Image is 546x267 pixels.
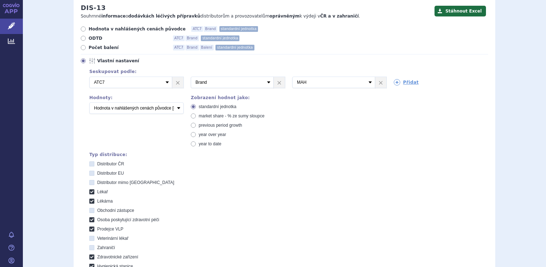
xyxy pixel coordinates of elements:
span: year over year [199,132,226,137]
span: Vlastní nastavení [97,58,176,64]
span: Distributor mimo [GEOGRAPHIC_DATA] [97,180,174,185]
span: standardní jednotka [219,26,258,32]
strong: dodávkách léčivých přípravků [128,14,200,19]
span: Zahraničí [97,245,115,250]
div: Zobrazení hodnot jako: [191,95,285,100]
span: Brand [204,26,217,32]
span: Brand [185,45,199,50]
strong: ČR a v zahraničí [320,14,359,19]
span: Distributor EU [97,171,124,176]
a: × [274,77,285,88]
span: ATC7 [173,35,185,41]
span: Lékárna [97,199,113,204]
span: ATC7 [173,45,185,50]
span: standardní jednotka [215,45,254,50]
span: Obchodní zástupce [97,208,134,213]
span: market share - % ze sumy sloupce [199,113,264,118]
a: × [172,77,183,88]
span: standardní jednotka [201,35,239,41]
span: standardní jednotka [199,104,236,109]
a: Přidat [394,79,419,86]
span: Veterinární lékař [97,236,128,241]
span: Hodnota v nahlášených cenách původce [89,26,185,32]
div: Seskupovat podle: [82,69,488,74]
span: Počet balení [89,45,167,50]
span: Balení [200,45,214,50]
p: Souhrnné o distributorům a provozovatelům k výdeji v . [81,13,431,19]
span: Zdravotnické zařízení [97,254,138,259]
span: Brand [185,35,199,41]
span: Lékař [97,189,108,194]
span: Distributor ČR [97,161,124,166]
button: Stáhnout Excel [435,6,486,16]
strong: oprávněným [269,14,299,19]
div: Hodnoty: [89,95,184,100]
span: previous period growth [199,123,242,128]
span: ODTD [89,35,167,41]
h2: DIS-13 [81,4,106,12]
span: Prodejce VLP [97,227,123,232]
a: × [375,77,386,88]
span: year to date [199,141,221,146]
div: 3 [82,77,488,88]
span: Osoba poskytující zdravotní péči [97,217,159,222]
span: ATC7 [191,26,203,32]
strong: informace [101,14,126,19]
div: Typ distribuce: [89,152,488,157]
